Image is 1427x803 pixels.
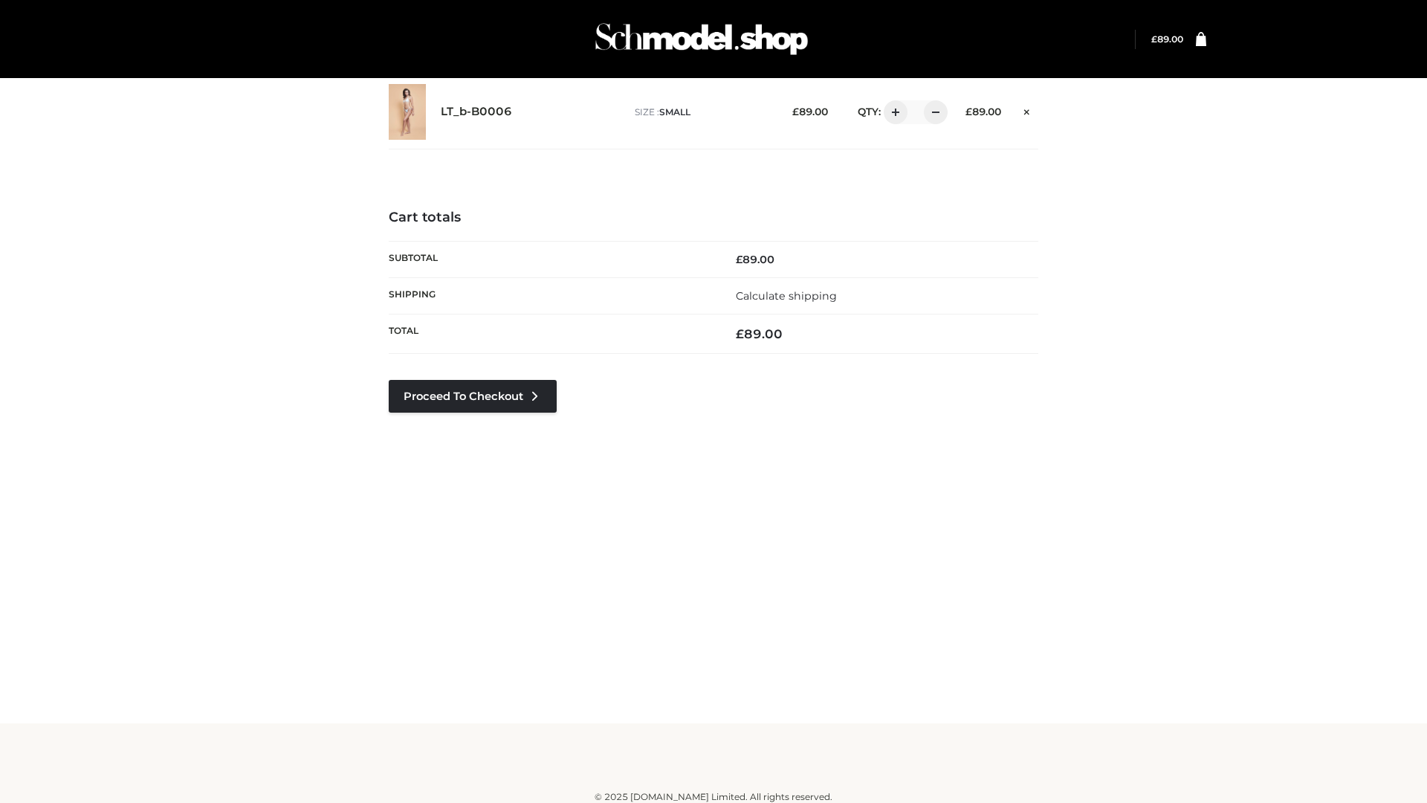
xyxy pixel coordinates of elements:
a: LT_b-B0006 [441,105,512,119]
h4: Cart totals [389,210,1038,226]
span: £ [736,253,742,266]
p: size : [635,106,769,119]
span: £ [792,106,799,117]
span: £ [965,106,972,117]
div: QTY: [843,100,942,124]
a: Proceed to Checkout [389,380,557,413]
span: £ [736,326,744,341]
bdi: 89.00 [736,326,783,341]
th: Total [389,315,713,354]
a: £89.00 [1151,33,1183,45]
span: £ [1151,33,1157,45]
bdi: 89.00 [736,253,774,266]
bdi: 89.00 [1151,33,1183,45]
bdi: 89.00 [792,106,828,117]
a: Remove this item [1016,100,1038,120]
a: Calculate shipping [736,289,837,303]
bdi: 89.00 [965,106,1001,117]
th: Shipping [389,277,713,314]
th: Subtotal [389,241,713,277]
span: SMALL [659,106,690,117]
img: Schmodel Admin 964 [590,10,813,68]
